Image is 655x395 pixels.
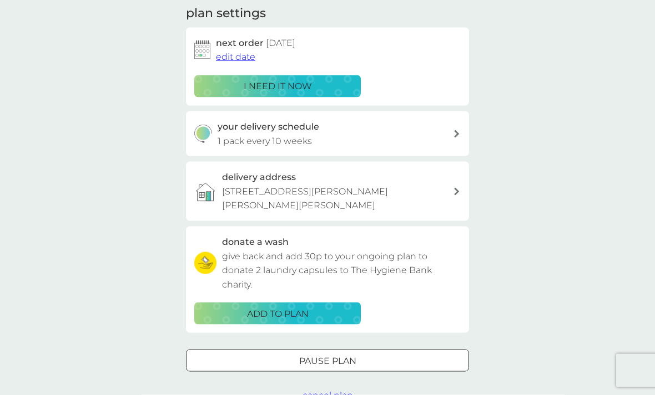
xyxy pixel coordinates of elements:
button: ADD TO PLAN [194,302,361,325]
p: 1 pack every 10 weeks [218,134,312,148]
h3: your delivery schedule [218,120,319,134]
button: Pause plan [186,350,469,372]
span: edit date [216,52,255,62]
p: give back and add 30p to your ongoing plan to donate 2 laundry capsules to The Hygiene Bank charity. [222,249,461,292]
button: your delivery schedule1 pack every 10 weeks [186,111,469,156]
button: i need it now [194,75,361,98]
h3: delivery address [222,170,296,184]
p: ADD TO PLAN [247,307,309,321]
p: [STREET_ADDRESS][PERSON_NAME][PERSON_NAME][PERSON_NAME] [222,184,453,213]
h3: donate a wash [222,235,289,249]
h2: plan settings [186,5,266,22]
button: edit date [216,50,255,64]
h2: next order [216,36,295,50]
a: delivery address[STREET_ADDRESS][PERSON_NAME][PERSON_NAME][PERSON_NAME] [186,162,469,221]
span: [DATE] [266,38,295,48]
p: i need it now [244,79,312,94]
p: Pause plan [299,354,356,368]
